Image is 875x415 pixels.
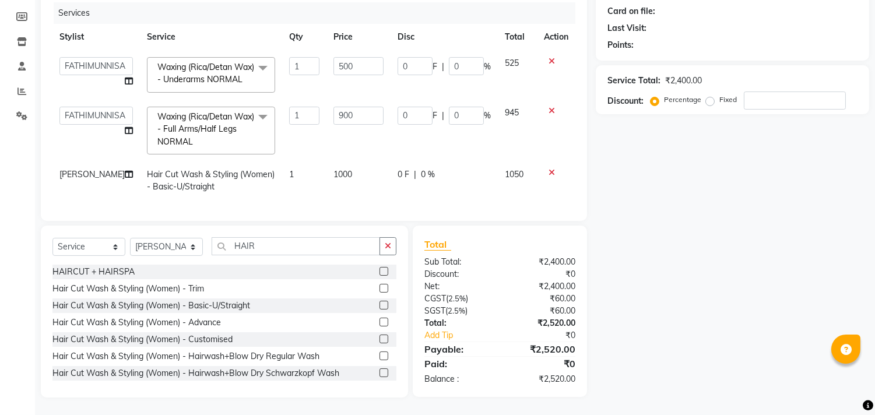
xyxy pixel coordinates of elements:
[665,75,702,87] div: ₹2,400.00
[52,283,204,295] div: Hair Cut Wash & Styling (Women) - Trim
[326,24,391,50] th: Price
[500,280,585,293] div: ₹2,400.00
[607,95,644,107] div: Discount:
[140,24,282,50] th: Service
[416,280,500,293] div: Net:
[448,294,466,303] span: 2.5%
[416,357,500,371] div: Paid:
[416,317,500,329] div: Total:
[52,367,339,379] div: Hair Cut Wash & Styling (Women) - Hairwash+Blow Dry Schwarzkopf Wash
[607,5,655,17] div: Card on file:
[416,373,500,385] div: Balance :
[484,110,491,122] span: %
[416,329,514,342] a: Add Tip
[333,169,352,180] span: 1000
[52,24,140,50] th: Stylist
[607,75,660,87] div: Service Total:
[54,2,584,24] div: Services
[500,373,585,385] div: ₹2,520.00
[157,62,254,85] span: Waxing (Rica/Detan Wax) - Underarms NORMAL
[414,168,416,181] span: |
[424,238,451,251] span: Total
[421,168,435,181] span: 0 %
[500,317,585,329] div: ₹2,520.00
[442,110,444,122] span: |
[424,293,446,304] span: CGST
[147,169,275,192] span: Hair Cut Wash & Styling (Women) - Basic-U/Straight
[433,61,437,73] span: F
[52,266,135,278] div: HAIRCUT + HAIRSPA
[442,61,444,73] span: |
[500,293,585,305] div: ₹60.00
[537,24,575,50] th: Action
[664,94,701,105] label: Percentage
[500,357,585,371] div: ₹0
[433,110,437,122] span: F
[719,94,737,105] label: Fixed
[416,268,500,280] div: Discount:
[59,169,125,180] span: [PERSON_NAME]
[500,305,585,317] div: ₹60.00
[505,169,523,180] span: 1050
[52,350,319,363] div: Hair Cut Wash & Styling (Women) - Hairwash+Blow Dry Regular Wash
[398,168,409,181] span: 0 F
[416,305,500,317] div: ( )
[52,316,221,329] div: Hair Cut Wash & Styling (Women) - Advance
[157,111,254,147] span: Waxing (Rica/Detan Wax) - Full Arms/Half Legs NORMAL
[416,256,500,268] div: Sub Total:
[52,333,233,346] div: Hair Cut Wash & Styling (Women) - Customised
[424,305,445,316] span: SGST
[505,58,519,68] span: 525
[289,169,294,180] span: 1
[607,39,634,51] div: Points:
[193,136,198,147] a: x
[500,256,585,268] div: ₹2,400.00
[514,329,585,342] div: ₹0
[484,61,491,73] span: %
[500,268,585,280] div: ₹0
[607,22,646,34] div: Last Visit:
[448,306,465,315] span: 2.5%
[52,300,250,312] div: Hair Cut Wash & Styling (Women) - Basic-U/Straight
[416,342,500,356] div: Payable:
[498,24,537,50] th: Total
[212,237,380,255] input: Search or Scan
[416,293,500,305] div: ( )
[282,24,326,50] th: Qty
[391,24,498,50] th: Disc
[243,74,248,85] a: x
[505,107,519,118] span: 945
[500,342,585,356] div: ₹2,520.00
